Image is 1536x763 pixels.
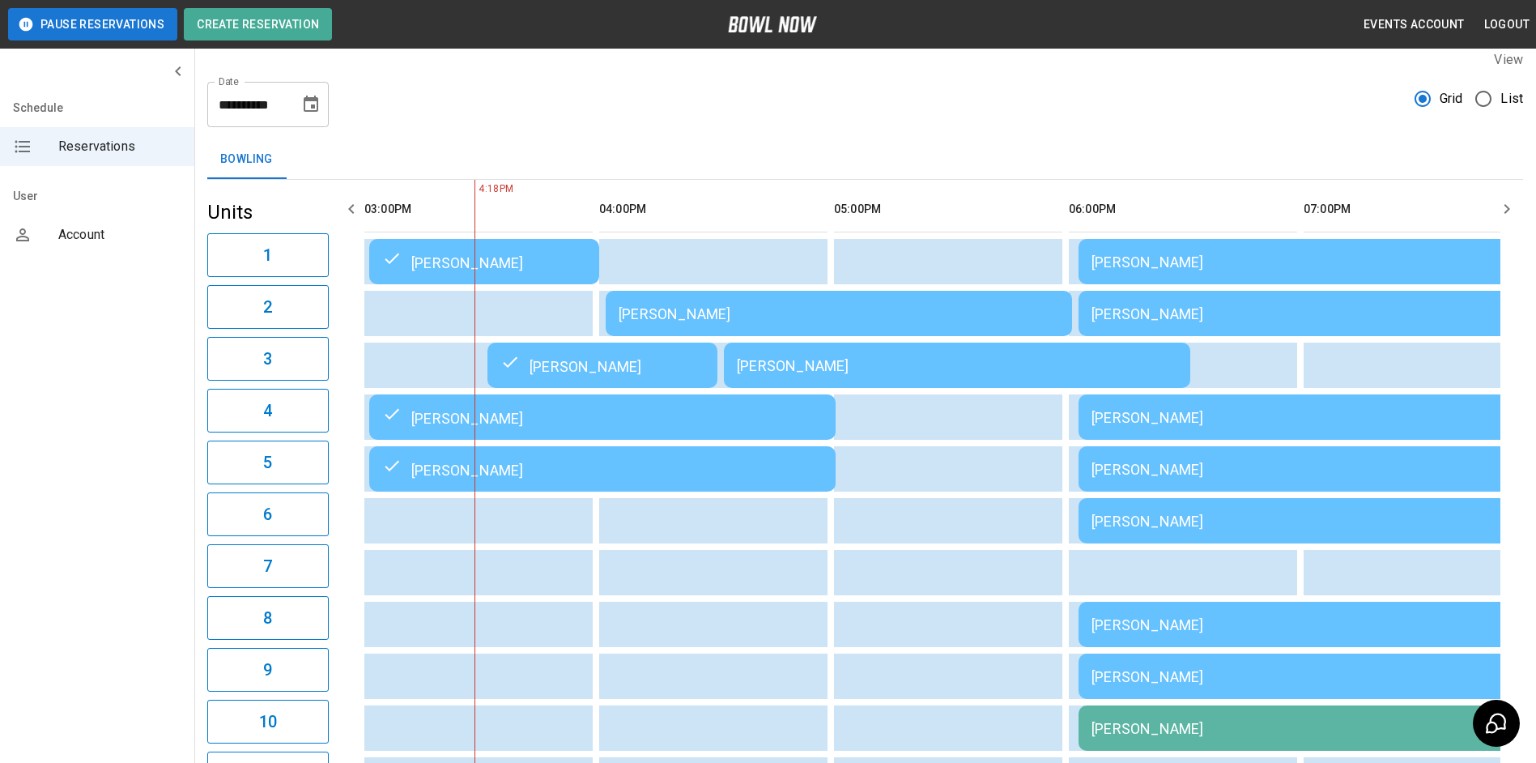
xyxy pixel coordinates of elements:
button: 9 [207,648,329,692]
h6: 4 [263,398,272,424]
button: Events Account [1357,10,1471,40]
button: Bowling [207,140,286,179]
span: 4:18PM [474,181,479,198]
div: [PERSON_NAME] [1091,305,1532,322]
div: [PERSON_NAME] [737,357,1177,374]
h6: 2 [263,294,272,320]
label: View [1494,52,1523,67]
button: Pause Reservations [8,8,177,40]
h6: 1 [263,242,272,268]
div: [PERSON_NAME] [500,356,704,375]
button: 10 [207,700,329,744]
span: Reservations [58,137,181,156]
div: [PERSON_NAME] [1091,720,1532,737]
h6: 8 [263,605,272,631]
div: [PERSON_NAME] [1091,254,1532,271]
span: Grid [1440,89,1463,109]
button: Choose date, selected date is Aug 16, 2025 [295,88,327,121]
div: [PERSON_NAME] [1091,616,1532,633]
div: [PERSON_NAME] [1091,513,1532,530]
button: 3 [207,337,329,381]
button: Logout [1478,10,1536,40]
h6: 9 [263,657,272,683]
span: Account [58,225,181,245]
div: [PERSON_NAME] [382,252,586,271]
button: 2 [207,285,329,329]
img: logo [728,16,817,32]
button: 4 [207,389,329,433]
button: 1 [207,233,329,277]
div: inventory tabs [207,140,1523,179]
h6: 3 [263,346,272,372]
h6: 10 [259,709,277,735]
button: 7 [207,544,329,588]
h6: 7 [263,553,272,579]
span: List [1500,89,1523,109]
div: [PERSON_NAME] [1091,461,1532,478]
button: Create Reservation [184,8,332,40]
div: [PERSON_NAME] [1091,668,1532,685]
h6: 6 [263,501,272,527]
button: 8 [207,596,329,640]
div: [PERSON_NAME] [382,407,823,427]
div: [PERSON_NAME] [382,459,823,479]
h5: Units [207,199,329,225]
h6: 5 [263,450,272,475]
button: 5 [207,441,329,484]
div: [PERSON_NAME] [1091,409,1532,426]
button: 6 [207,492,329,536]
div: [PERSON_NAME] [619,305,1059,322]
